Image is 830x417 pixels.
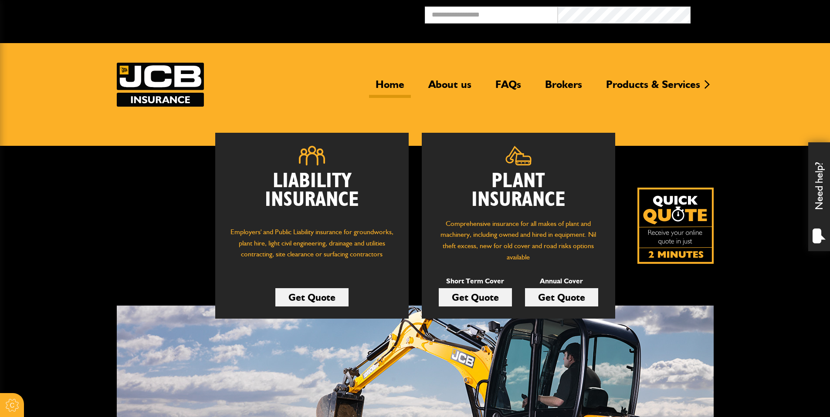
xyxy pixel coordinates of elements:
h2: Plant Insurance [435,172,602,209]
a: Get Quote [275,288,349,306]
p: Short Term Cover [439,276,512,287]
img: Quick Quote [637,188,714,264]
a: Get Quote [439,288,512,306]
div: Need help? [808,142,830,251]
a: JCB Insurance Services [117,63,204,107]
h2: Liability Insurance [228,172,396,218]
a: Get your insurance quote isn just 2-minutes [637,188,714,264]
a: Products & Services [600,78,707,98]
a: About us [422,78,478,98]
p: Employers' and Public Liability insurance for groundworks, plant hire, light civil engineering, d... [228,226,396,268]
a: Get Quote [525,288,598,306]
img: JCB Insurance Services logo [117,63,204,107]
a: Brokers [539,78,589,98]
p: Comprehensive insurance for all makes of plant and machinery, including owned and hired in equipm... [435,218,602,262]
a: Home [369,78,411,98]
button: Broker Login [691,7,823,20]
p: Annual Cover [525,276,598,287]
a: FAQs [489,78,528,98]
